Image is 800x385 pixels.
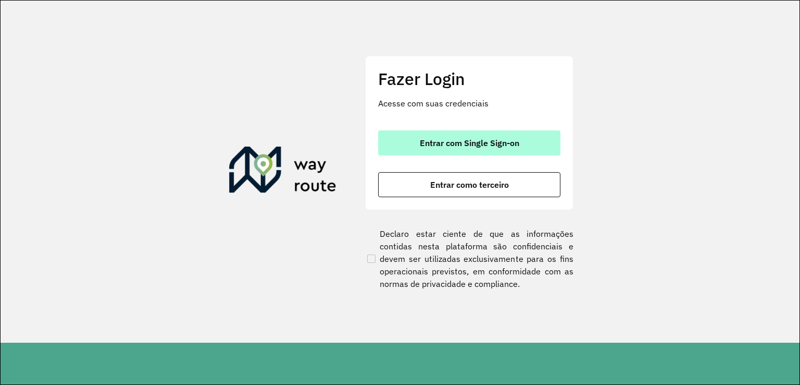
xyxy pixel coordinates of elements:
img: Roteirizador AmbevTech [229,147,336,197]
label: Declaro estar ciente de que as informações contidas nesta plataforma são confidenciais e devem se... [365,227,573,290]
h2: Fazer Login [378,69,560,89]
p: Acesse com suas credenciais [378,97,560,110]
span: Entrar com Single Sign-on [420,139,519,147]
button: button [378,172,560,197]
button: button [378,130,560,155]
span: Entrar como terceiro [430,181,509,189]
